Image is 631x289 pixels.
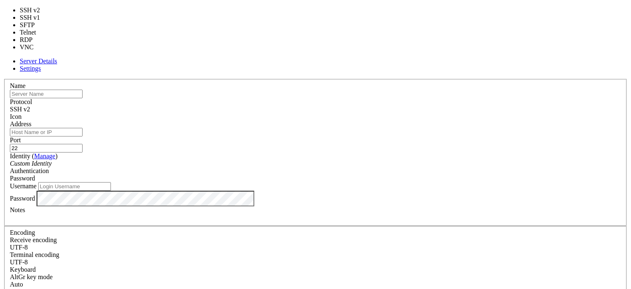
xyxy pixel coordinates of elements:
[10,244,28,251] span: UTF-8
[10,144,83,153] input: Port Number
[10,229,35,236] label: Encoding
[10,90,83,98] input: Server Name
[10,106,30,113] span: SSH v2
[10,160,621,167] div: Custom Identity
[10,160,52,167] i: Custom Identity
[10,120,31,127] label: Address
[10,281,23,288] span: Auto
[10,281,621,288] div: Auto
[10,98,32,105] label: Protocol
[10,175,35,182] span: Password
[32,153,58,160] span: ( )
[10,175,621,182] div: Password
[20,7,50,14] li: SSH v2
[20,58,57,65] a: Server Details
[10,259,621,266] div: UTF-8
[10,273,53,280] label: Set the expected encoding for data received from the host. If the encodings do not match, visual ...
[10,113,21,120] label: Icon
[20,14,50,21] li: SSH v1
[10,194,35,201] label: Password
[20,29,50,36] li: Telnet
[20,65,41,72] a: Settings
[10,82,25,89] label: Name
[20,44,50,51] li: VNC
[10,251,59,258] label: The default terminal encoding. ISO-2022 enables character map translations (like graphics maps). ...
[20,21,50,29] li: SFTP
[20,36,50,44] li: RDP
[10,244,621,251] div: UTF-8
[10,136,21,143] label: Port
[10,236,57,243] label: Set the expected encoding for data received from the host. If the encodings do not match, visual ...
[10,106,621,113] div: SSH v2
[10,206,25,213] label: Notes
[10,259,28,266] span: UTF-8
[10,128,83,136] input: Host Name or IP
[38,182,111,191] input: Login Username
[10,183,37,190] label: Username
[34,153,55,160] a: Manage
[10,167,49,174] label: Authentication
[10,266,36,273] label: Keyboard
[10,153,58,160] label: Identity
